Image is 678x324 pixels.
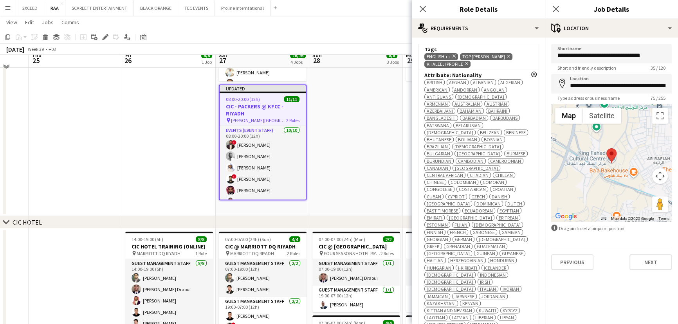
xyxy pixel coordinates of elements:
span: [DEMOGRAPHIC_DATA] [458,94,504,99]
div: +03 [49,46,56,52]
a: View [3,17,20,27]
button: SCARLETT ENTERTAINMENT [65,0,134,16]
span: Type address or business name [551,95,626,101]
div: Updated [220,85,306,92]
button: 2XCEED [16,0,44,16]
button: Show satellite imagery [582,108,621,124]
h3: CIC - PACKERS @ KFCC - RIYADH [220,103,306,117]
span: German [455,237,472,242]
img: Google [553,211,579,221]
span: Comms [61,19,79,26]
span: Ivorian [503,286,519,292]
button: BLACK ORANGE [134,0,178,16]
div: [DATE] [6,45,24,53]
span: Egyptian [499,208,519,213]
span: Jordanian [481,294,505,299]
div: Drag pin to set a pinpoint position [551,225,672,232]
span: Sun [312,52,322,59]
span: Sat [219,52,227,59]
div: 4 Jobs [290,59,305,65]
span: Burmese [507,151,525,156]
h3: Role Details [412,4,545,14]
span: Barbadian [462,115,486,121]
span: Map data ©2025 Google [611,216,654,221]
span: Haitian [427,258,444,263]
span: Bangladeshi [427,115,456,121]
span: Comoran [483,180,504,185]
button: RAA [44,0,65,16]
span: Fijian [454,222,467,227]
span: Jobs [42,19,54,26]
span: Chinese [427,180,444,185]
span: Beninese [506,130,526,135]
span: 2 Roles [287,250,300,256]
button: TEC EVENTS [178,0,215,16]
span: Colombian [451,180,476,185]
span: Armenian [427,101,448,106]
span: 07:00-07:00 (24h) (Sun) [225,236,271,242]
span: 76/76 [290,52,306,58]
span: KHALEEJI PROFILE [427,61,463,67]
span: Brazilian [427,144,448,149]
span: Gabonese [472,230,495,235]
span: 07:00-07:00 (24h) (Mon) [319,236,365,242]
span: Estonian [427,222,448,227]
span: [GEOGRAPHIC_DATA] [455,166,498,171]
span: Costa Rican [459,187,486,192]
div: Attribute: Nationality [424,72,532,79]
span: Georgian [427,237,448,242]
span: Greek [427,244,440,249]
span: French [450,230,466,235]
span: Dutch [507,201,522,206]
span: Laotian [427,315,445,320]
span: [PERSON_NAME][GEOGRAPHIC_DATA] - [GEOGRAPHIC_DATA] [231,117,286,123]
span: Thu [32,52,41,59]
app-card-role: Guest Management Staff1/119:00-07:00 (12h)[PERSON_NAME] [406,286,494,312]
span: 35 / 120 [644,65,672,71]
span: Icelander [484,265,506,270]
span: TOP [PERSON_NAME] [462,54,505,60]
span: ! [232,174,236,179]
span: 11/11 [284,96,299,102]
button: Proline Interntational [215,0,270,16]
span: [DEMOGRAPHIC_DATA] [427,130,473,135]
span: Austrian [487,101,507,106]
span: Kyrgyz [503,308,518,313]
span: [GEOGRAPHIC_DATA] [427,201,470,206]
span: 8/8 [196,236,207,242]
span: 14:00-19:00 (5h) [132,236,163,242]
span: 2 Roles [286,117,299,123]
span: Indonesian [480,272,506,277]
span: Chadian [470,173,489,178]
span: Angolan [484,87,505,92]
span: Kenyan [462,301,478,306]
div: CIC HOTEL [13,218,42,226]
span: [DEMOGRAPHIC_DATA] [427,272,473,277]
span: ! [232,140,236,145]
span: 25 [31,56,41,65]
span: 8/8 [386,52,397,58]
app-card-role: Guest Management Staff1/107:00-19:00 (12h)[PERSON_NAME] Draoui [406,259,494,286]
span: Week 39 [26,46,45,52]
app-job-card: Updated08:00-20:00 (12h)11/11CIC - PACKERS @ KFCC - RIYADH [PERSON_NAME][GEOGRAPHIC_DATA] - [GEOG... [219,85,307,200]
span: Canadian [427,166,448,171]
button: Next [629,254,672,270]
app-card-role: Guest Management Staff1/107:00-19:00 (12h)[PERSON_NAME] Draoui [312,259,400,286]
button: Map camera controls [652,168,668,184]
button: Drag Pegman onto the map to open Street View [652,196,668,212]
span: Batswana [427,123,449,128]
span: Irish [480,279,490,284]
button: Toggle fullscreen view [652,108,668,124]
span: MARRIOTT DQ RIYADH [137,250,180,256]
a: Jobs [39,17,57,27]
span: Chilean [495,173,513,178]
span: [GEOGRAPHIC_DATA] [457,151,500,156]
span: [DEMOGRAPHIC_DATA] [427,279,473,284]
span: 29 [405,56,416,65]
span: Burundian [427,158,451,164]
span: Afghan [449,80,466,85]
span: American [427,87,447,92]
span: 1 Role [195,250,207,256]
h3: CIC @ [GEOGRAPHIC_DATA] [406,243,494,250]
span: Antiguans [427,94,451,99]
